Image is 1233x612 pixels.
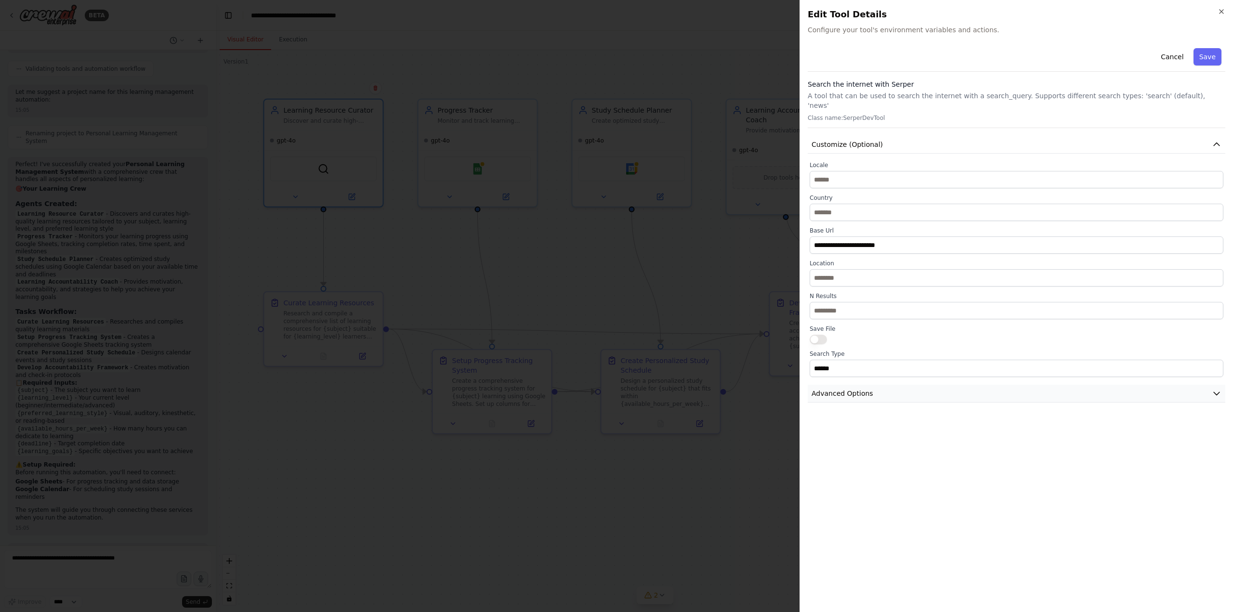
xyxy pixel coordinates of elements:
[808,385,1225,403] button: Advanced Options
[808,114,1225,122] p: Class name: SerperDevTool
[808,25,1225,35] span: Configure your tool's environment variables and actions.
[1155,48,1189,65] button: Cancel
[810,325,1223,333] label: Save File
[1194,48,1221,65] button: Save
[810,227,1223,234] label: Base Url
[808,79,1225,89] h3: Search the internet with Serper
[808,136,1225,154] button: Customize (Optional)
[810,194,1223,202] label: Country
[808,91,1225,110] p: A tool that can be used to search the internet with a search_query. Supports different search typ...
[812,140,883,149] span: Customize (Optional)
[810,350,1223,358] label: Search Type
[810,292,1223,300] label: N Results
[810,260,1223,267] label: Location
[810,161,1223,169] label: Locale
[812,389,873,398] span: Advanced Options
[808,8,1225,21] h2: Edit Tool Details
